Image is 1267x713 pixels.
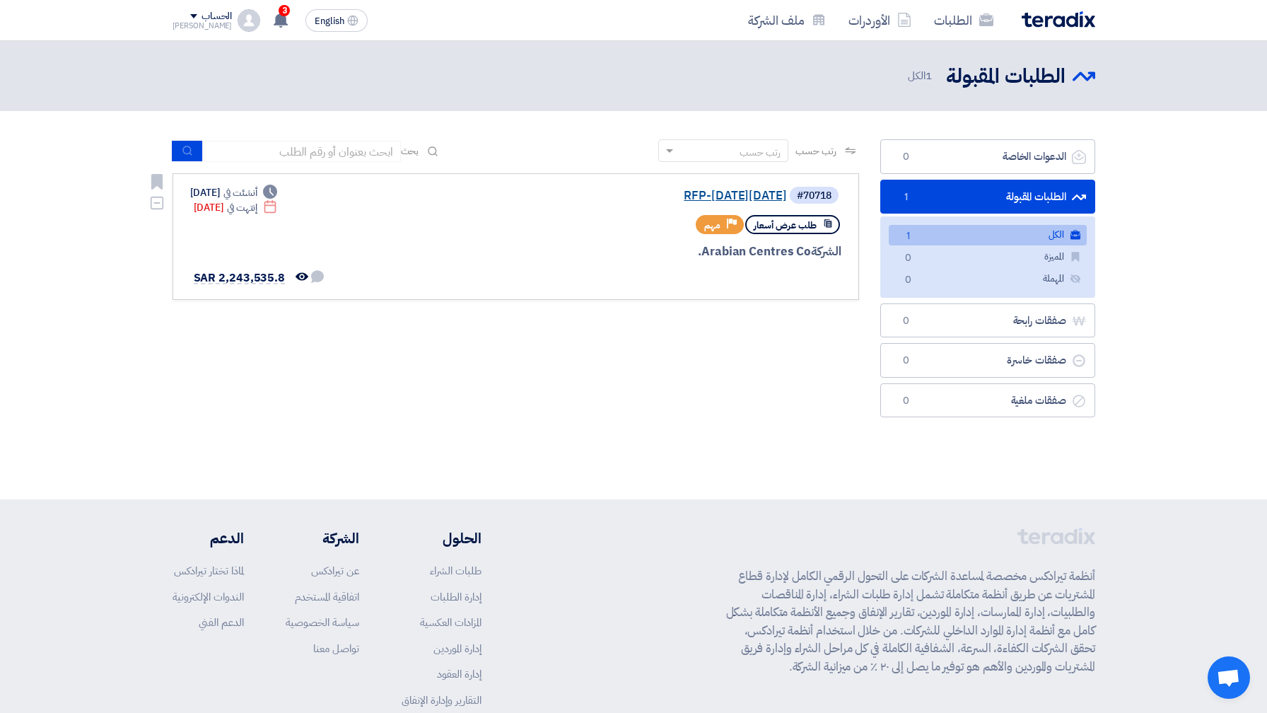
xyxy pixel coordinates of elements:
span: SAR 2,243,535.8 [194,269,286,286]
a: المميزة [889,247,1087,267]
span: 1 [926,68,932,83]
a: إدارة الطلبات [431,589,481,605]
a: سياسة الخصوصية [286,615,359,630]
h2: الطلبات المقبولة [946,63,1065,91]
a: الطلبات [923,4,1005,37]
div: رتب حسب [740,145,781,160]
span: 1 [900,229,917,244]
a: إدارة العقود [437,666,481,682]
span: طلب عرض أسعار [754,219,817,232]
span: 0 [898,314,915,328]
span: 3 [279,5,290,16]
span: English [315,16,344,26]
a: Open chat [1208,656,1250,699]
span: 1 [898,190,915,204]
div: [PERSON_NAME] [173,22,233,30]
a: صفقات رابحة0 [880,303,1095,338]
a: عن تيرادكس [311,563,359,579]
a: الكل [889,225,1087,245]
a: إدارة الموردين [433,641,481,656]
div: الحساب [202,11,232,23]
a: صفقات ملغية0 [880,383,1095,418]
span: 0 [900,251,917,266]
a: المهملة [889,269,1087,289]
a: الدعوات الخاصة0 [880,139,1095,174]
span: رتب حسب [795,144,836,158]
a: لماذا تختار تيرادكس [174,563,244,579]
img: profile_test.png [238,9,260,32]
div: Arabian Centres Co. [501,243,841,261]
p: أنظمة تيرادكس مخصصة لمساعدة الشركات على التحول الرقمي الكامل لإدارة قطاع المشتريات عن طريق أنظمة ... [726,567,1095,676]
span: أنشئت في [223,185,257,200]
a: التقارير وإدارة الإنفاق [402,692,481,708]
div: [DATE] [194,200,278,215]
span: إنتهت في [227,200,257,215]
a: الندوات الإلكترونية [173,589,244,605]
span: الكل [908,68,935,84]
input: ابحث بعنوان أو رقم الطلب [203,141,401,162]
a: صفقات خاسرة0 [880,343,1095,378]
a: ملف الشركة [737,4,837,37]
img: Teradix logo [1022,11,1095,28]
span: 0 [898,354,915,368]
a: تواصل معنا [313,641,359,656]
span: 0 [900,273,917,288]
li: الحلول [402,528,481,549]
button: English [305,9,368,32]
span: مهم [704,219,720,232]
span: الشركة [811,243,841,260]
span: 0 [898,394,915,408]
a: المزادات العكسية [420,615,481,630]
div: [DATE] [190,185,278,200]
span: بحث [401,144,419,158]
li: الشركة [286,528,359,549]
div: #70718 [797,191,831,201]
a: الدعم الفني [199,615,244,630]
a: اتفاقية المستخدم [295,589,359,605]
span: 0 [898,150,915,164]
li: الدعم [173,528,244,549]
a: RFP-[DATE][DATE] [504,190,787,202]
a: الأوردرات [837,4,923,37]
a: طلبات الشراء [430,563,481,579]
a: الطلبات المقبولة1 [880,180,1095,214]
